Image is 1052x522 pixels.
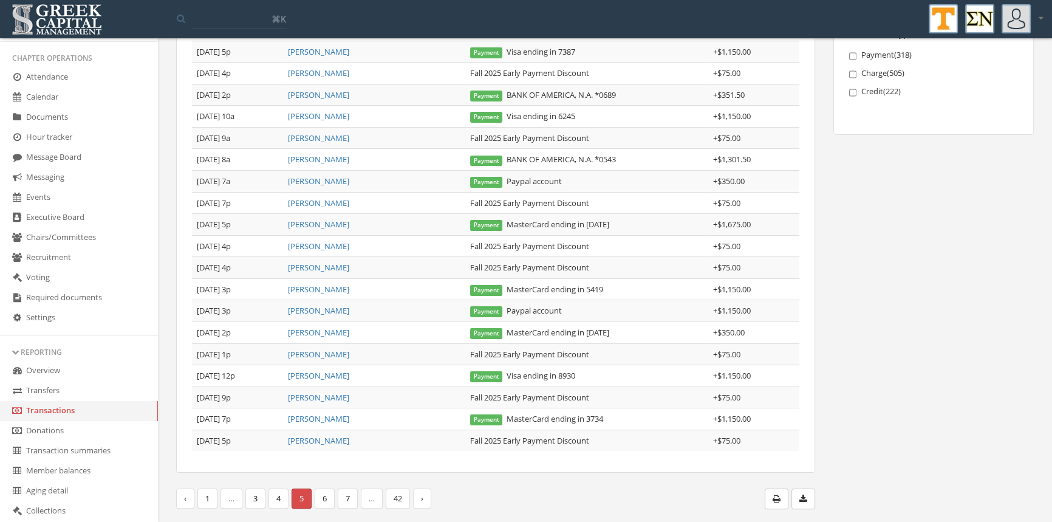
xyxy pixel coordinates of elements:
[470,220,503,231] span: Payment
[192,106,283,128] td: [DATE] 10a
[713,197,740,208] span: + $75.00
[465,235,708,257] td: Fall 2025 Early Payment Discount
[713,46,751,57] span: + $1,150.00
[849,86,1019,98] label: Credit ( 222 )
[192,386,283,408] td: [DATE] 9p
[192,300,283,322] td: [DATE] 3p
[470,47,503,58] span: Payment
[245,489,265,509] a: 3
[849,70,857,78] input: Charge(505)
[292,489,312,509] span: 5
[192,343,283,365] td: [DATE] 1p
[288,89,349,100] a: [PERSON_NAME]
[465,386,708,408] td: Fall 2025 Early Payment Discount
[465,257,708,279] td: Fall 2025 Early Payment Discount
[713,89,745,100] span: + $351.50
[713,176,745,187] span: + $350.00
[470,328,503,339] span: Payment
[288,46,349,57] a: [PERSON_NAME]
[176,489,194,509] a: ‹
[465,127,708,149] td: Fall 2025 Early Payment Discount
[288,284,349,295] a: [PERSON_NAME]
[470,414,503,425] span: Payment
[470,91,503,101] span: Payment
[413,489,431,509] a: ›
[192,278,283,300] td: [DATE] 3p
[192,214,283,236] td: [DATE] 5p
[470,371,503,382] span: Payment
[713,219,751,230] span: + $1,675.00
[849,49,1019,61] label: Payment ( 318 )
[192,127,283,149] td: [DATE] 9a
[470,284,603,295] span: MasterCard ending in 5419
[192,171,283,193] td: [DATE] 7a
[192,63,283,84] td: [DATE] 4p
[192,257,283,279] td: [DATE] 4p
[713,154,751,165] span: + $1,301.50
[849,89,857,97] input: Credit(222)
[192,365,283,387] td: [DATE] 12p
[288,67,349,78] a: [PERSON_NAME]
[288,370,349,381] a: [PERSON_NAME]
[288,392,349,403] a: [PERSON_NAME]
[465,343,708,365] td: Fall 2025 Early Payment Discount
[470,177,503,188] span: Payment
[288,219,349,230] a: [PERSON_NAME]
[288,111,349,122] a: [PERSON_NAME]
[713,370,751,381] span: + $1,150.00
[288,262,349,273] a: [PERSON_NAME]
[414,489,431,509] li: Next
[192,321,283,343] td: [DATE] 2p
[361,489,383,509] li: More
[465,430,708,451] td: Fall 2025 Early Payment Discount
[713,262,740,273] span: + $75.00
[849,52,857,60] input: Payment(318)
[713,327,745,338] span: + $350.00
[465,63,708,84] td: Fall 2025 Early Payment Discount
[315,489,335,509] a: 6
[288,132,349,143] a: [PERSON_NAME]
[470,370,575,381] span: Visa ending in 8930
[192,41,283,63] td: [DATE] 5p
[713,305,751,316] span: + $1,150.00
[192,408,283,430] td: [DATE] 7p
[288,197,349,208] a: [PERSON_NAME]
[713,435,740,446] span: + $75.00
[272,13,286,25] span: ⌘K
[268,489,289,509] a: 4
[470,156,503,167] span: Payment
[361,489,383,509] span: …
[338,489,358,509] a: 7
[465,192,708,214] td: Fall 2025 Early Payment Discount
[470,219,609,230] span: MasterCard ending in [DATE]
[288,413,349,424] a: [PERSON_NAME]
[849,67,1019,80] label: Charge ( 505 )
[288,349,349,360] a: [PERSON_NAME]
[713,392,740,403] span: + $75.00
[192,84,283,106] td: [DATE] 2p
[470,305,562,316] span: Paypal account
[12,347,146,357] div: Reporting
[221,489,242,509] li: More
[470,413,603,424] span: MasterCard ending in 3734
[386,489,410,509] a: 42
[197,489,217,509] a: 1
[470,89,616,100] span: BANK OF AMERICA, N.A. *0689
[713,111,751,122] span: + $1,150.00
[470,176,562,187] span: Paypal account
[470,111,575,122] span: Visa ending in 6245
[288,305,349,316] a: [PERSON_NAME]
[192,149,283,171] td: [DATE] 8a
[713,67,740,78] span: + $75.00
[288,327,349,338] a: [PERSON_NAME]
[288,435,349,446] a: [PERSON_NAME]
[470,285,503,296] span: Payment
[192,192,283,214] td: [DATE] 7p
[220,489,242,509] span: …
[713,413,751,424] span: + $1,150.00
[713,349,740,360] span: + $75.00
[288,176,349,187] a: [PERSON_NAME]
[470,112,503,123] span: Payment
[713,132,740,143] span: + $75.00
[192,235,283,257] td: [DATE] 4p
